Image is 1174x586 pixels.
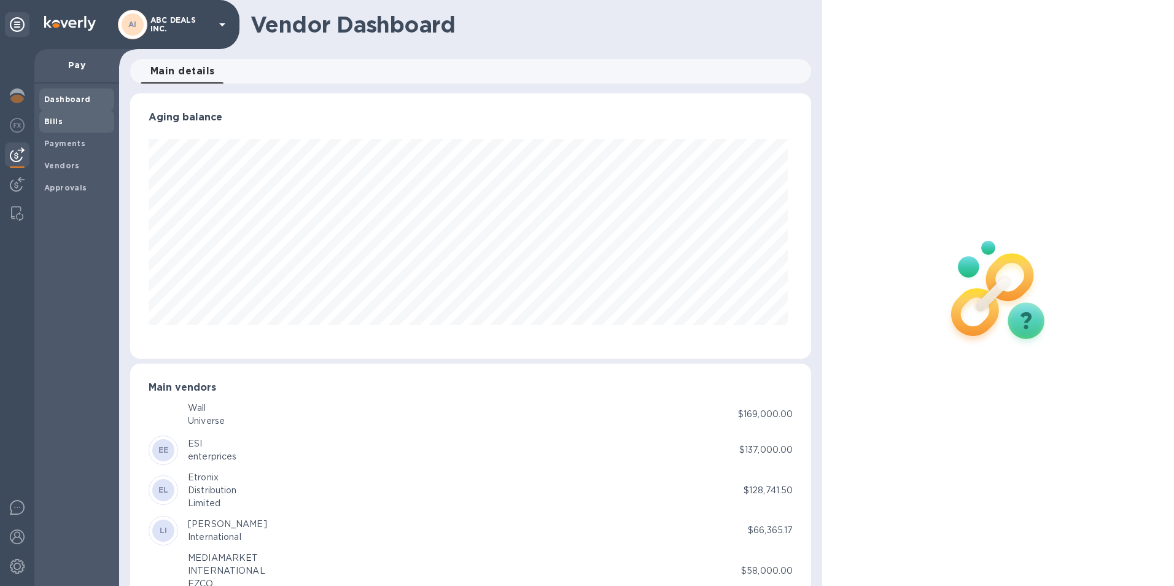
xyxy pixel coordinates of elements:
b: Approvals [44,183,87,192]
div: MEDIAMARKET [188,552,265,565]
div: ESI [188,437,236,450]
div: Etronix [188,471,237,484]
img: Logo [44,16,96,31]
p: $58,000.00 [741,565,793,577]
b: Dashboard [44,95,91,104]
span: Main details [150,63,215,80]
div: enterprices [188,450,236,463]
p: Pay [44,59,109,71]
h1: Vendor Dashboard [251,12,803,37]
div: Distribution [188,484,237,497]
div: Limited [188,497,237,510]
b: LI [160,526,168,535]
div: Universe [188,415,225,428]
p: $128,741.50 [744,484,793,497]
img: Foreign exchange [10,118,25,133]
h3: Main vendors [149,382,793,394]
b: AI [128,20,137,29]
b: EE [158,445,169,455]
b: Payments [44,139,85,148]
p: ABC DEALS INC. [150,16,212,33]
p: $169,000.00 [738,408,793,421]
div: [PERSON_NAME] [188,518,267,531]
div: International [188,531,267,544]
b: Bills [44,117,63,126]
b: Vendors [44,161,80,170]
div: Unpin categories [5,12,29,37]
p: $137,000.00 [739,443,793,456]
p: $66,365.17 [748,524,793,537]
div: Wall [188,402,225,415]
b: EL [158,485,169,494]
h3: Aging balance [149,112,793,123]
div: INTERNATIONAL [188,565,265,577]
